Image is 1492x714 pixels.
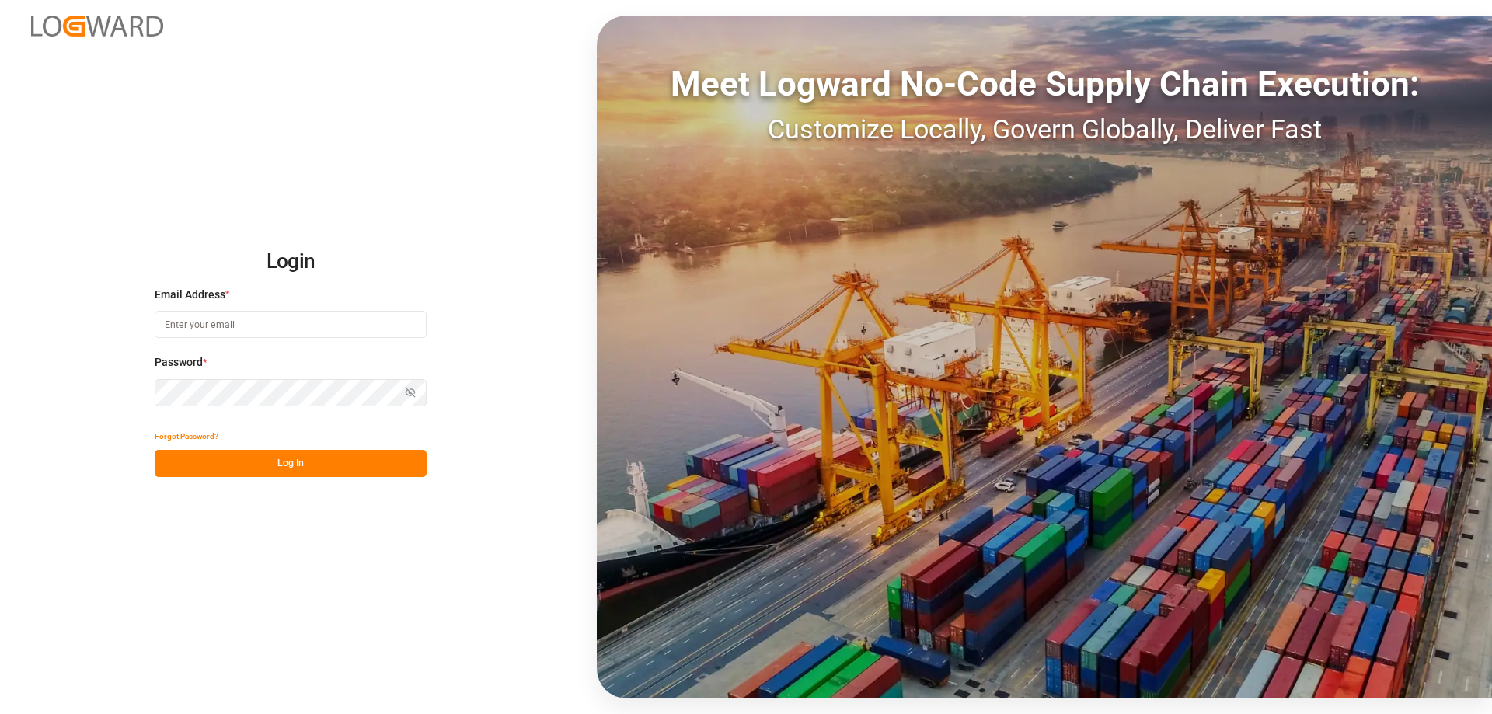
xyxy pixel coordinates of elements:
[597,110,1492,149] div: Customize Locally, Govern Globally, Deliver Fast
[155,311,427,338] input: Enter your email
[155,237,427,287] h2: Login
[597,58,1492,110] div: Meet Logward No-Code Supply Chain Execution:
[31,16,163,37] img: Logward_new_orange.png
[155,423,218,450] button: Forgot Password?
[155,354,203,371] span: Password
[155,450,427,477] button: Log In
[155,287,225,303] span: Email Address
